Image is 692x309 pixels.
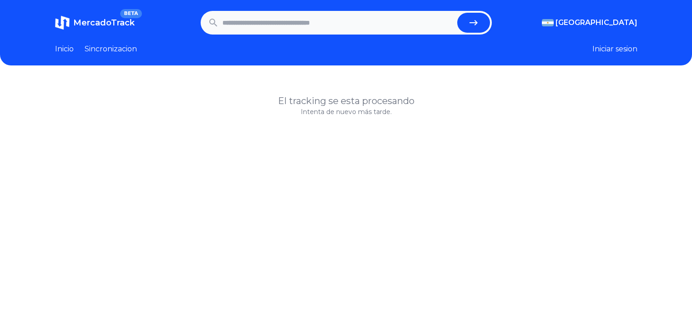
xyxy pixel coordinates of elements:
p: Intenta de nuevo más tarde. [55,107,637,116]
span: MercadoTrack [73,18,135,28]
a: Inicio [55,44,74,55]
span: [GEOGRAPHIC_DATA] [556,17,637,28]
img: MercadoTrack [55,15,70,30]
img: Argentina [542,19,554,26]
a: MercadoTrackBETA [55,15,135,30]
span: BETA [120,9,141,18]
button: Iniciar sesion [592,44,637,55]
a: Sincronizacion [85,44,137,55]
button: [GEOGRAPHIC_DATA] [542,17,637,28]
h1: El tracking se esta procesando [55,95,637,107]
